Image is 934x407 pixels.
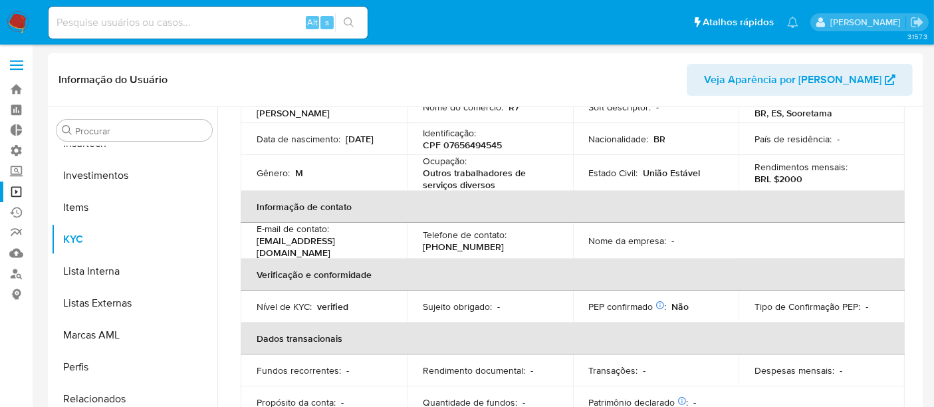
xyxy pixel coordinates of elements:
[257,235,386,259] p: [EMAIL_ADDRESS][DOMAIN_NAME]
[589,167,638,179] p: Estado Civil :
[589,364,638,376] p: Transações :
[346,133,374,145] p: [DATE]
[672,235,675,247] p: -
[703,15,774,29] span: Atalhos rápidos
[257,107,330,119] p: [PERSON_NAME]
[509,101,519,113] p: R7
[257,133,340,145] p: Data de nascimento :
[51,160,217,192] button: Investimentos
[51,192,217,223] button: Items
[755,173,802,185] p: BRL $2000
[335,13,362,32] button: search-icon
[830,16,905,29] p: alexandra.macedo@mercadolivre.com
[423,167,552,191] p: Outros trabalhadores de serviços diversos
[837,133,840,145] p: -
[755,161,848,173] p: Rendimentos mensais :
[49,14,368,31] input: Pesquise usuários ou casos...
[51,319,217,351] button: Marcas AML
[589,101,651,113] p: Soft descriptor :
[423,155,467,167] p: Ocupação :
[672,301,689,313] p: Não
[257,223,329,235] p: E-mail de contato :
[643,167,701,179] p: União Estável
[643,364,646,376] p: -
[589,235,667,247] p: Nome da empresa :
[755,107,832,119] p: BR, ES, Sooretama
[755,301,860,313] p: Tipo de Confirmação PEP :
[704,64,881,96] span: Veja Aparência por [PERSON_NAME]
[257,301,312,313] p: Nível de KYC :
[654,133,666,145] p: BR
[317,301,348,313] p: verified
[423,241,504,253] p: [PHONE_NUMBER]
[62,125,72,136] button: Procurar
[687,64,913,96] button: Veja Aparência por [PERSON_NAME]
[423,229,507,241] p: Telefone de contato :
[295,167,303,179] p: M
[589,301,667,313] p: PEP confirmado :
[755,133,832,145] p: País de residência :
[755,364,834,376] p: Despesas mensais :
[241,259,905,291] th: Verificação e conformidade
[423,101,503,113] p: Nome do comércio :
[51,351,217,383] button: Perfis
[910,15,924,29] a: Sair
[51,287,217,319] button: Listas Externas
[51,223,217,255] button: KYC
[866,301,868,313] p: -
[58,73,168,86] h1: Informação do Usuário
[530,364,533,376] p: -
[423,127,476,139] p: Identificação :
[589,133,649,145] p: Nacionalidade :
[75,125,207,137] input: Procurar
[325,16,329,29] span: s
[657,101,659,113] p: -
[241,323,905,354] th: Dados transacionais
[840,364,842,376] p: -
[423,139,502,151] p: CPF 07656494545
[423,364,525,376] p: Rendimento documental :
[257,364,341,376] p: Fundos recorrentes :
[346,364,349,376] p: -
[423,301,492,313] p: Sujeito obrigado :
[51,255,217,287] button: Lista Interna
[257,167,290,179] p: Gênero :
[241,191,905,223] th: Informação de contato
[497,301,500,313] p: -
[307,16,318,29] span: Alt
[787,17,798,28] a: Notificações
